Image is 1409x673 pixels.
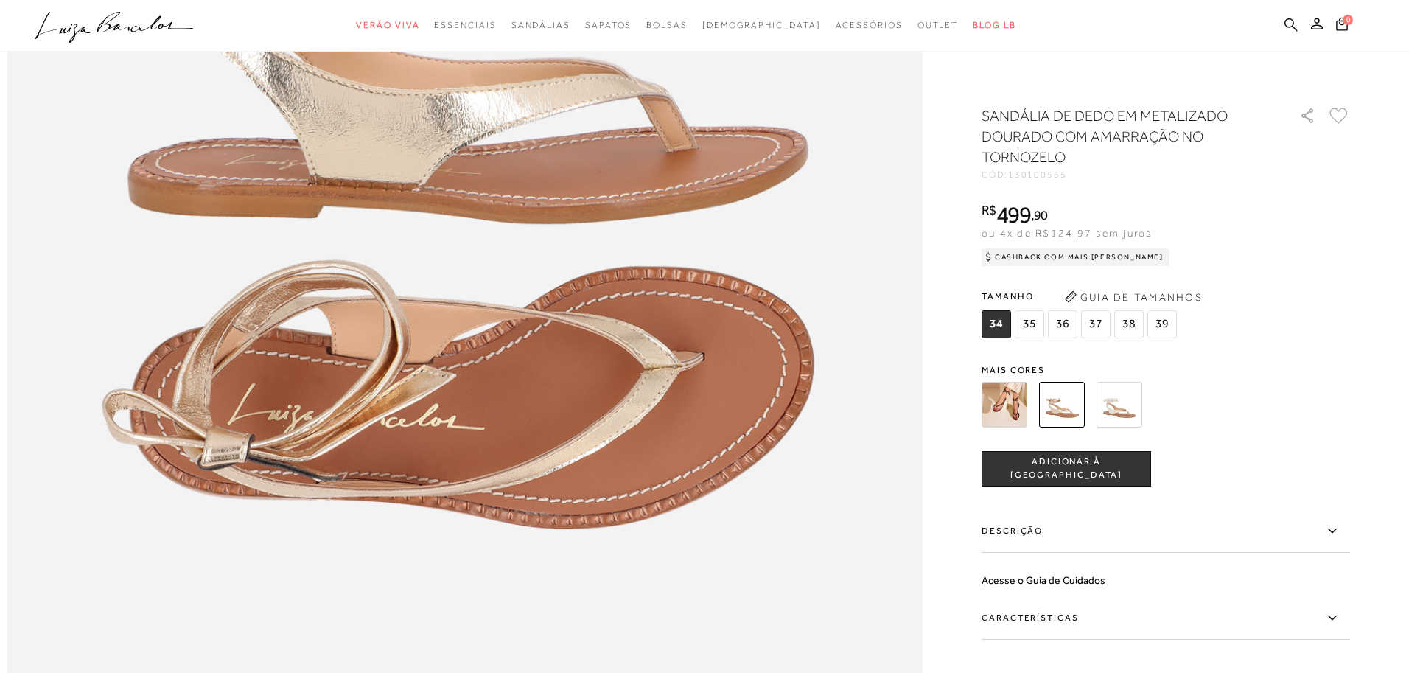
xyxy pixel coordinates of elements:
i: R$ [982,203,996,217]
span: 499 [996,201,1031,228]
span: ou 4x de R$124,97 sem juros [982,227,1152,239]
span: 36 [1048,310,1077,338]
span: Outlet [917,20,959,30]
span: Verão Viva [356,20,419,30]
span: BLOG LB [973,20,1015,30]
a: categoryNavScreenReaderText [836,12,903,39]
div: Cashback com Mais [PERSON_NAME] [982,248,1169,266]
i: , [1031,209,1048,222]
span: [DEMOGRAPHIC_DATA] [702,20,821,30]
button: 0 [1332,16,1352,36]
label: Descrição [982,510,1350,553]
a: categoryNavScreenReaderText [917,12,959,39]
span: 0 [1343,15,1353,25]
a: noSubCategoriesText [702,12,821,39]
span: Mais cores [982,366,1350,374]
span: 34 [982,310,1011,338]
div: CÓD: [982,170,1276,179]
a: categoryNavScreenReaderText [646,12,688,39]
span: 130100565 [1008,170,1067,180]
a: categoryNavScreenReaderText [356,12,419,39]
a: Acesse o Guia de Cuidados [982,574,1105,586]
button: Guia de Tamanhos [1060,285,1207,309]
span: Essenciais [434,20,496,30]
img: SANDÁLIA DE DEDO EM METALIZADO DOURADO COM AMARRAÇÃO NO TORNOZELO [1039,382,1085,428]
a: categoryNavScreenReaderText [434,12,496,39]
a: categoryNavScreenReaderText [585,12,632,39]
span: Sandálias [511,20,570,30]
span: ADICIONAR À [GEOGRAPHIC_DATA] [982,456,1150,481]
span: Tamanho [982,285,1181,307]
a: BLOG LB [973,12,1015,39]
label: Características [982,597,1350,640]
span: 39 [1147,310,1177,338]
span: 38 [1114,310,1144,338]
img: SANDÁLIA RASTEIRA EM COURO OFF WHITE COM FECHAMENTO NO TORNOZELO [1097,382,1142,428]
h1: SANDÁLIA DE DEDO EM METALIZADO DOURADO COM AMARRAÇÃO NO TORNOZELO [982,105,1258,167]
span: Bolsas [646,20,688,30]
img: SANDÁLIA DE DEDO EM CAMURÇA CAFÉ COM AMARRAÇÃO NO TORNOZELO [982,382,1027,428]
a: categoryNavScreenReaderText [511,12,570,39]
span: 37 [1081,310,1111,338]
span: 90 [1034,207,1048,223]
button: ADICIONAR À [GEOGRAPHIC_DATA] [982,451,1151,487]
span: Acessórios [836,20,903,30]
span: 35 [1015,310,1044,338]
span: Sapatos [585,20,632,30]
